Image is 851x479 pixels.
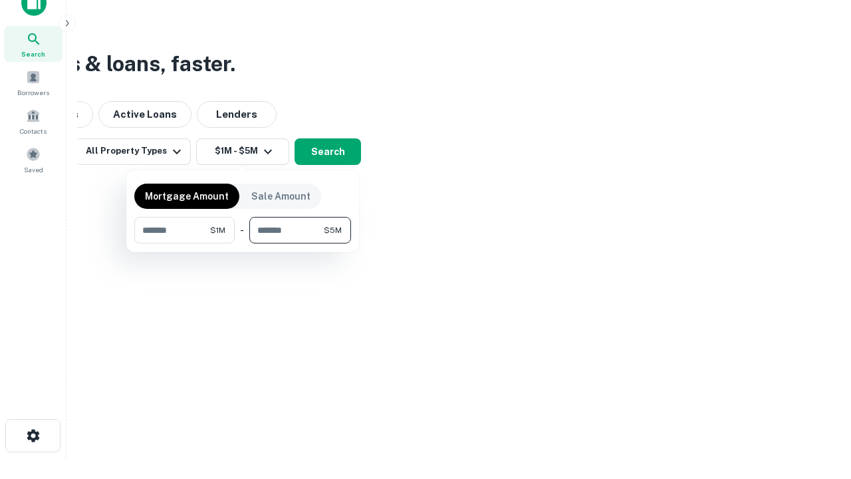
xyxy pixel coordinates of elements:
[785,373,851,436] iframe: Chat Widget
[145,189,229,204] p: Mortgage Amount
[240,217,244,243] div: -
[210,224,225,236] span: $1M
[251,189,310,204] p: Sale Amount
[324,224,342,236] span: $5M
